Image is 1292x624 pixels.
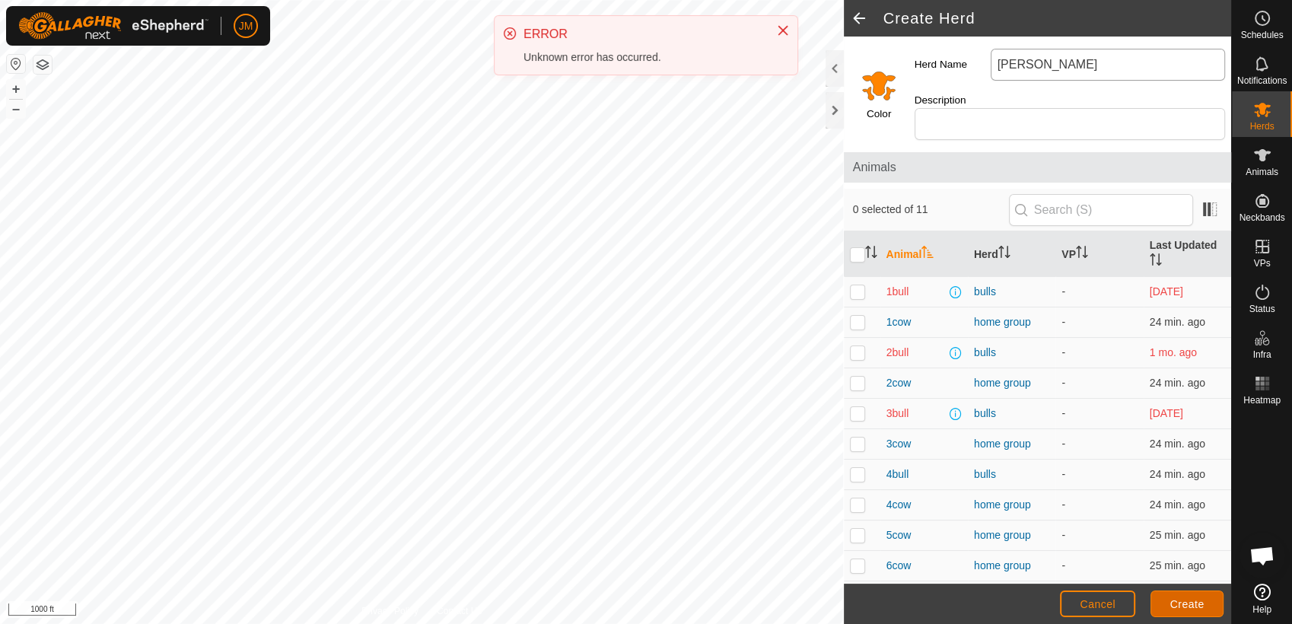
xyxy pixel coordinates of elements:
p-sorticon: Activate to sort [998,248,1010,260]
span: Infra [1252,350,1271,359]
span: Sep 24, 2025, 3:05 PM [1150,438,1205,450]
div: home group [974,375,1049,391]
span: Heatmap [1243,396,1281,405]
a: Help [1232,578,1292,620]
p-sorticon: Activate to sort [1076,248,1088,260]
app-display-virtual-paddock-transition: - [1061,529,1065,541]
span: Aug 15, 2025, 2:34 PM [1150,346,1197,358]
p-sorticon: Activate to sort [865,248,877,260]
span: Sep 24, 2025, 3:05 PM [1150,377,1205,389]
span: Animals [853,158,1222,177]
div: bulls [974,466,1049,482]
span: Sep 24, 2025, 3:05 PM [1150,559,1205,571]
div: Open chat [1239,533,1285,578]
span: Sep 24, 2025, 3:05 PM [1150,468,1205,480]
span: 3cow [886,436,912,452]
div: ERROR [523,25,761,43]
span: Sep 24, 2025, 3:05 PM [1150,529,1205,541]
a: Contact Us [437,604,482,618]
span: Schedules [1240,30,1283,40]
span: VPs [1253,259,1270,268]
span: Create [1170,598,1204,610]
h2: Create Herd [883,9,1231,27]
div: home group [974,527,1049,543]
app-display-virtual-paddock-transition: - [1061,559,1065,571]
button: Cancel [1060,591,1135,617]
span: 2cow [886,375,912,391]
div: bulls [974,284,1049,300]
div: home group [974,497,1049,513]
span: 1cow [886,314,912,330]
span: Neckbands [1239,213,1284,222]
app-display-virtual-paddock-transition: - [1061,438,1065,450]
app-display-virtual-paddock-transition: - [1061,316,1065,328]
input: Search (S) [1009,194,1193,226]
span: JM [239,18,253,34]
span: Help [1252,605,1271,614]
span: Status [1249,304,1274,314]
app-display-virtual-paddock-transition: - [1061,407,1065,419]
th: Herd [968,231,1055,277]
button: Create [1150,591,1224,617]
div: bulls [974,406,1049,422]
label: Color [867,107,891,122]
button: Close [772,20,794,41]
span: Sep 24, 2025, 3:05 PM [1150,316,1205,328]
div: home group [974,314,1049,330]
app-display-virtual-paddock-transition: - [1061,285,1065,298]
span: Cancel [1080,598,1115,610]
span: 5cow [886,527,912,543]
app-display-virtual-paddock-transition: - [1061,468,1065,480]
span: 6cow [886,558,912,574]
button: Reset Map [7,55,25,73]
span: 2bull [886,345,909,361]
div: bulls [974,345,1049,361]
span: Aug 27, 2025, 10:05 PM [1150,407,1183,419]
th: Last Updated [1144,231,1231,277]
span: 4cow [886,497,912,513]
div: Unknown error has occurred. [523,49,761,65]
app-display-virtual-paddock-transition: - [1061,377,1065,389]
button: Map Layers [33,56,52,74]
app-display-virtual-paddock-transition: - [1061,346,1065,358]
div: home group [974,558,1049,574]
th: VP [1055,231,1143,277]
div: home group [974,436,1049,452]
button: – [7,100,25,118]
span: Animals [1246,167,1278,177]
app-display-virtual-paddock-transition: - [1061,498,1065,511]
p-sorticon: Activate to sort [1150,256,1162,268]
th: Animal [880,231,968,277]
span: 1bull [886,284,909,300]
span: 4bull [886,466,909,482]
span: 3bull [886,406,909,422]
span: Sep 1, 2025, 4:04 PM [1150,285,1183,298]
span: 0 selected of 11 [853,202,1009,218]
label: Description [915,93,991,108]
a: Privacy Policy [361,604,418,618]
p-sorticon: Activate to sort [921,248,934,260]
label: Herd Name [915,49,991,81]
img: Gallagher Logo [18,12,208,40]
span: Herds [1249,122,1274,131]
button: + [7,80,25,98]
span: Notifications [1237,76,1287,85]
span: Sep 24, 2025, 3:05 PM [1150,498,1205,511]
